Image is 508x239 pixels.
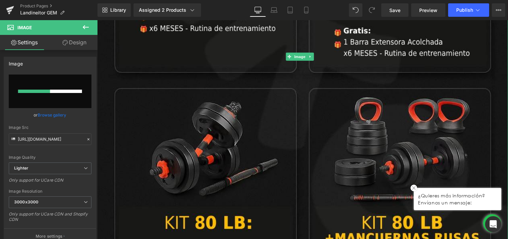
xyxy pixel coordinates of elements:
[139,7,196,13] div: Assigned 2 Products
[17,25,32,30] span: Image
[321,172,400,186] p: ¿Quieres más información? Envíanos un mensaje:
[266,3,282,17] a: Laptop
[50,35,99,50] a: Design
[9,133,91,145] input: Link
[9,155,91,160] div: Image Quality
[349,3,362,17] button: Undo
[210,33,217,41] a: Expand / Collapse
[14,199,38,204] b: 3000x3000
[492,3,505,17] button: More
[20,3,97,9] a: Product Pages
[282,3,298,17] a: Tablet
[9,178,91,187] div: Only support for UCare CDN
[419,7,437,14] span: Preview
[9,189,91,194] div: Image Resolution
[389,7,400,14] span: Save
[38,109,67,121] a: Browse gallery
[196,33,210,41] span: Image
[298,3,314,17] a: Mobile
[9,125,91,130] div: Image Src
[365,3,379,17] button: Redo
[9,211,91,227] div: Only support for UCare CDN and Shopify CDN
[9,111,91,118] div: or
[250,3,266,17] a: Desktop
[448,3,489,17] button: Publish
[20,10,57,15] span: Landineitor GEM
[14,165,28,171] b: Lighter
[485,216,501,232] div: Open Intercom Messenger
[9,57,23,66] div: Image
[411,3,445,17] a: Preview
[456,7,473,13] span: Publish
[110,7,126,13] span: Library
[97,3,131,17] a: New Library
